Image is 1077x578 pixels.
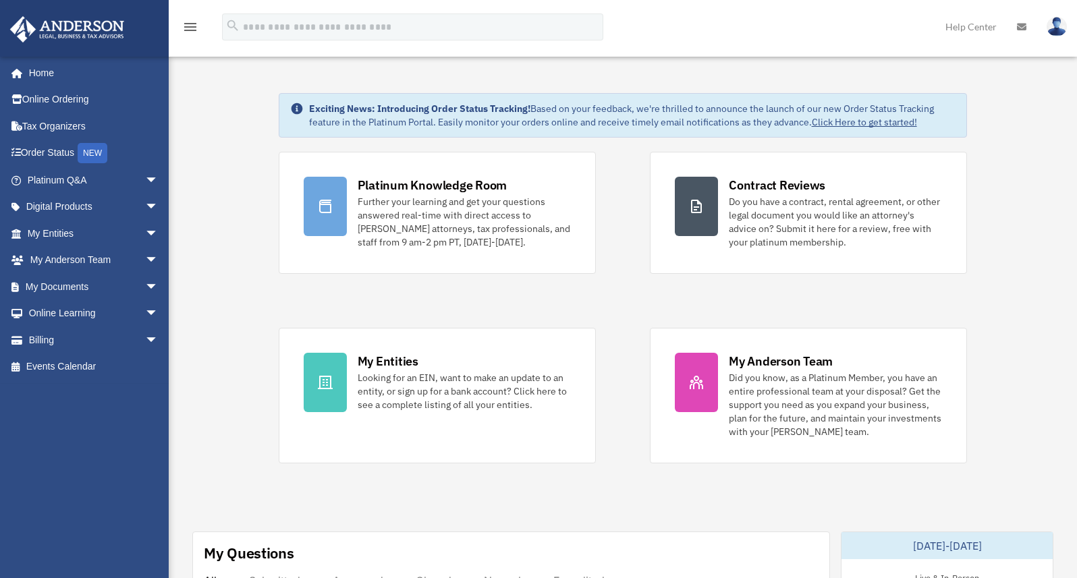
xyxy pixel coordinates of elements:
[650,152,967,274] a: Contract Reviews Do you have a contract, rental agreement, or other legal document you would like...
[358,371,571,411] div: Looking for an EIN, want to make an update to an entity, or sign up for a bank account? Click her...
[6,16,128,42] img: Anderson Advisors Platinum Portal
[145,220,172,248] span: arrow_drop_down
[650,328,967,463] a: My Anderson Team Did you know, as a Platinum Member, you have an entire professional team at your...
[78,143,107,163] div: NEW
[145,167,172,194] span: arrow_drop_down
[358,195,571,249] div: Further your learning and get your questions answered real-time with direct access to [PERSON_NAM...
[145,326,172,354] span: arrow_drop_down
[145,247,172,274] span: arrow_drop_down
[225,18,240,33] i: search
[9,194,179,221] a: Digital Productsarrow_drop_down
[9,326,179,353] a: Billingarrow_drop_down
[182,24,198,35] a: menu
[9,220,179,247] a: My Entitiesarrow_drop_down
[9,300,179,327] a: Online Learningarrow_drop_down
[358,353,418,370] div: My Entities
[9,140,179,167] a: Order StatusNEW
[9,59,172,86] a: Home
[812,116,917,128] a: Click Here to get started!
[1047,17,1067,36] img: User Pic
[9,273,179,300] a: My Documentsarrow_drop_down
[145,194,172,221] span: arrow_drop_down
[145,273,172,301] span: arrow_drop_down
[729,371,942,438] div: Did you know, as a Platinum Member, you have an entire professional team at your disposal? Get th...
[9,113,179,140] a: Tax Organizers
[204,543,294,563] div: My Questions
[9,167,179,194] a: Platinum Q&Aarrow_drop_down
[729,195,942,249] div: Do you have a contract, rental agreement, or other legal document you would like an attorney's ad...
[309,102,956,129] div: Based on your feedback, we're thrilled to announce the launch of our new Order Status Tracking fe...
[841,532,1053,559] div: [DATE]-[DATE]
[309,103,530,115] strong: Exciting News: Introducing Order Status Tracking!
[182,19,198,35] i: menu
[729,353,833,370] div: My Anderson Team
[145,300,172,328] span: arrow_drop_down
[9,353,179,380] a: Events Calendar
[9,86,179,113] a: Online Ordering
[358,177,507,194] div: Platinum Knowledge Room
[9,247,179,274] a: My Anderson Teamarrow_drop_down
[279,328,596,463] a: My Entities Looking for an EIN, want to make an update to an entity, or sign up for a bank accoun...
[729,177,825,194] div: Contract Reviews
[279,152,596,274] a: Platinum Knowledge Room Further your learning and get your questions answered real-time with dire...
